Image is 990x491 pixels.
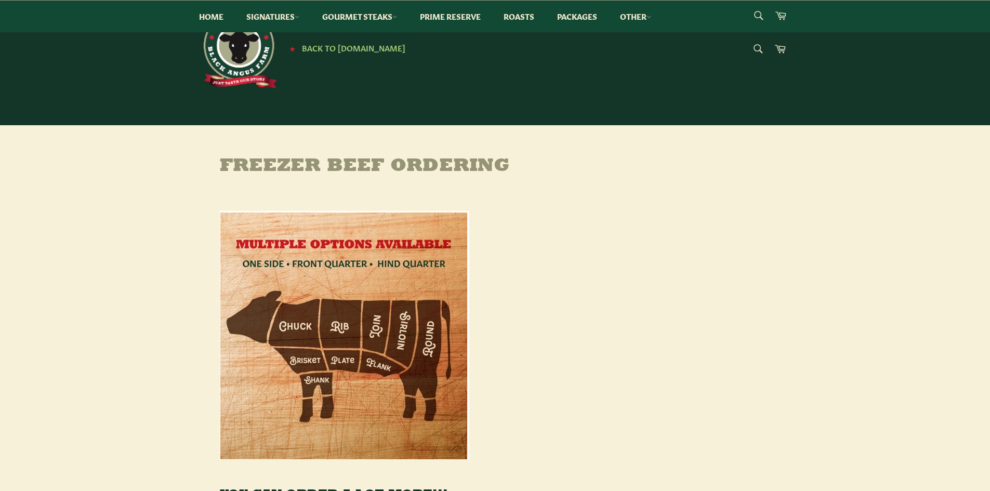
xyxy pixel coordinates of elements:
[236,1,310,32] a: Signatures
[493,1,545,32] a: Roasts
[547,1,608,32] a: Packages
[199,156,791,177] h1: Freezer Beef Ordering
[284,44,405,52] a: ★ Back to [DOMAIN_NAME]
[410,1,491,32] a: Prime Reserve
[199,10,277,88] img: Roseda Beef
[189,1,234,32] a: Home
[289,44,295,52] span: ★
[302,42,405,53] span: Back to [DOMAIN_NAME]
[610,1,662,32] a: Other
[312,1,407,32] a: Gourmet Steaks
